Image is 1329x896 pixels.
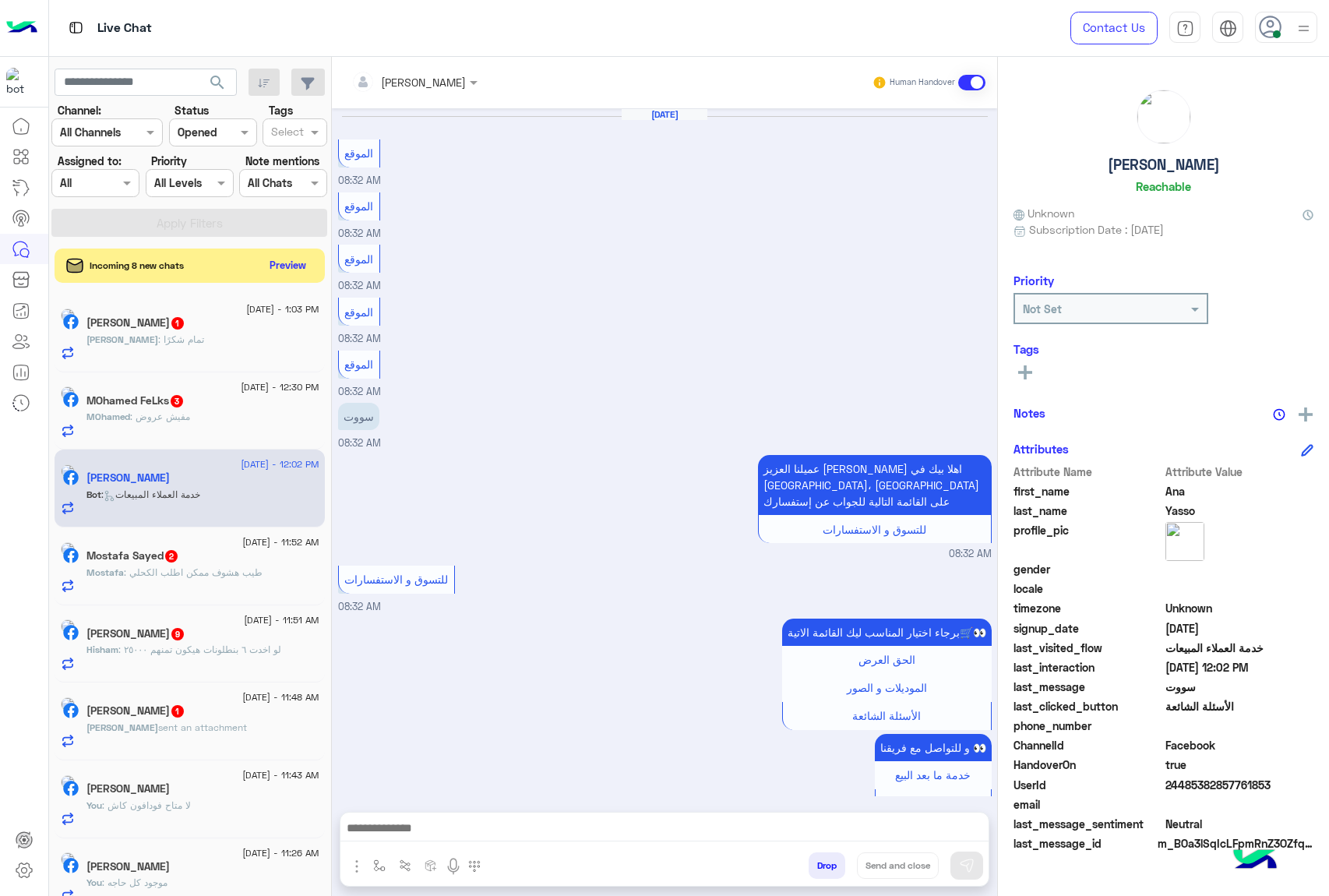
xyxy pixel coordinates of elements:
span: 2025-08-10T05:31:17.209Z [1165,620,1314,637]
span: Attribute Value [1165,464,1314,480]
span: 0 [1165,737,1314,753]
span: طيب هشوف ممكن اطلب الكحلي [124,566,263,578]
span: Attribute Name [1013,464,1162,480]
span: : خدمة العملاء المبيعات [101,489,200,500]
span: HandoverOn [1013,757,1162,773]
button: Send and close [857,852,939,879]
span: Mostafa [86,566,124,578]
span: [DATE] - 12:30 PM [241,380,319,394]
span: 08:32 AM [338,280,381,291]
img: profile [1294,19,1313,38]
label: Tags [269,102,293,118]
button: Trigger scenario [393,852,418,878]
h5: Mohamed Ashoush [86,860,170,873]
img: Trigger scenario [399,859,411,872]
span: خدمة ما بعد البيع [895,768,971,781]
span: locale [1013,580,1162,597]
h5: MOhamed FeLks [86,394,185,407]
h6: Attributes [1013,442,1069,456]
img: select flow [373,859,386,872]
span: m_BOa3lSqIcLFpmRnZ3OZfqd_-CGi3u6hhuSvkUTEuetwio-hBR-XF61xSU6w4PIRXgBFfeqmwj2pwsMVFTXs2HQ [1158,835,1313,852]
h5: [PERSON_NAME] [1108,156,1220,174]
img: send message [959,858,975,873]
span: الموقع [344,305,373,319]
span: Unknown [1013,205,1074,221]
span: signup_date [1013,620,1162,637]
label: Priority [151,153,187,169]
span: 08:32 AM [949,547,992,562]
p: 10/8/2025, 8:32 AM [782,619,992,646]
span: الموقع [344,199,373,213]
span: Bot [86,489,101,500]
img: tab [1219,19,1237,37]
p: 10/8/2025, 8:32 AM [758,455,992,515]
span: Subscription Date : [DATE] [1029,221,1164,238]
img: Facebook [63,703,79,718]
span: last_message_id [1013,835,1155,852]
span: null [1165,580,1314,597]
button: select flow [367,852,393,878]
span: 2025-08-10T09:02:50.755Z [1165,659,1314,676]
span: You [86,799,102,811]
h6: Tags [1013,342,1313,356]
img: send voice note [444,857,463,876]
span: 9 [171,628,184,640]
img: picture [61,852,75,866]
img: Facebook [63,392,79,407]
span: للتسوق و الاستفسارات [823,523,926,536]
button: create order [418,852,444,878]
img: picture [61,542,75,556]
span: [DATE] - 11:51 AM [244,613,319,627]
span: first_name [1013,483,1162,499]
span: MOhamed [86,411,130,422]
span: الموديلات و الصور [847,681,927,694]
span: الموقع [344,146,373,160]
span: [DATE] - 11:43 AM [242,768,319,782]
small: Human Handover [890,76,955,89]
button: Apply Filters [51,209,327,237]
span: 24485382857761853 [1165,777,1314,793]
span: لا متاح فودافون كاش [102,799,191,811]
span: 08:32 AM [338,228,381,239]
label: Status [174,102,209,118]
span: timezone [1013,600,1162,616]
span: 1 [171,317,184,330]
img: send attachment [347,857,366,876]
img: picture [61,309,75,323]
span: الحق العرض [858,653,915,666]
p: 10/8/2025, 8:32 AM [338,403,379,430]
span: ChannelId [1013,737,1162,753]
span: 08:32 AM [338,175,381,186]
span: last_clicked_button [1013,698,1162,714]
span: Incoming 8 new chats [90,259,184,273]
img: picture [1165,522,1204,561]
span: مفيش عروض [130,411,190,422]
span: 08:32 AM [338,601,381,612]
span: email [1013,796,1162,813]
img: Facebook [63,314,79,330]
a: Contact Us [1070,12,1158,44]
span: profile_pic [1013,522,1162,558]
label: Note mentions [245,153,319,169]
span: الموقع [344,252,373,266]
span: Hisham [86,644,118,655]
span: خدمة العملاء المبيعات [1165,640,1314,656]
span: موجود كل حاجه [102,877,167,888]
span: [DATE] - 11:52 AM [242,535,319,549]
span: الأسئلة الشائعة [852,709,921,722]
span: [PERSON_NAME] [86,721,158,733]
button: Preview [263,254,313,277]
span: phone_number [1013,718,1162,734]
span: 08:32 AM [338,386,381,397]
img: picture [61,386,75,400]
label: Channel: [58,102,101,118]
span: null [1165,561,1314,577]
p: Live Chat [97,18,152,39]
img: notes [1273,408,1285,421]
img: picture [61,697,75,711]
img: tab [1176,19,1194,37]
img: create order [425,859,437,872]
h6: Notes [1013,406,1045,420]
span: 08:32 AM [338,333,381,344]
span: search [208,73,227,92]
